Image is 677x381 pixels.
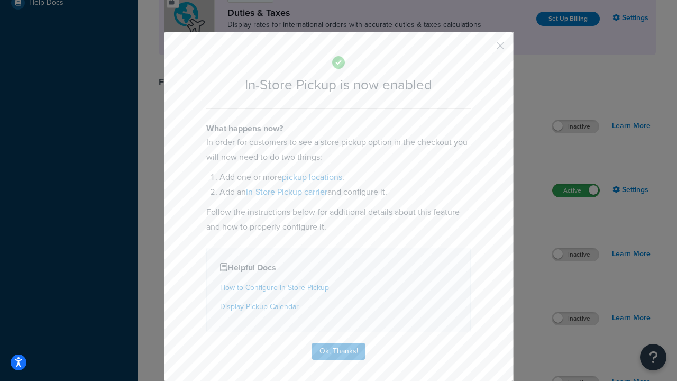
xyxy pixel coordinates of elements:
h4: Helpful Docs [220,261,457,274]
a: In-Store Pickup carrier [246,186,327,198]
a: pickup locations [282,171,342,183]
h2: In-Store Pickup is now enabled [206,77,471,93]
li: Add one or more . [219,170,471,185]
p: In order for customers to see a store pickup option in the checkout you will now need to do two t... [206,135,471,165]
li: Add an and configure it. [219,185,471,199]
a: How to Configure In-Store Pickup [220,282,329,293]
button: Ok, Thanks! [312,343,365,360]
a: Display Pickup Calendar [220,301,299,312]
h4: What happens now? [206,122,471,135]
p: Follow the instructions below for additional details about this feature and how to properly confi... [206,205,471,234]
